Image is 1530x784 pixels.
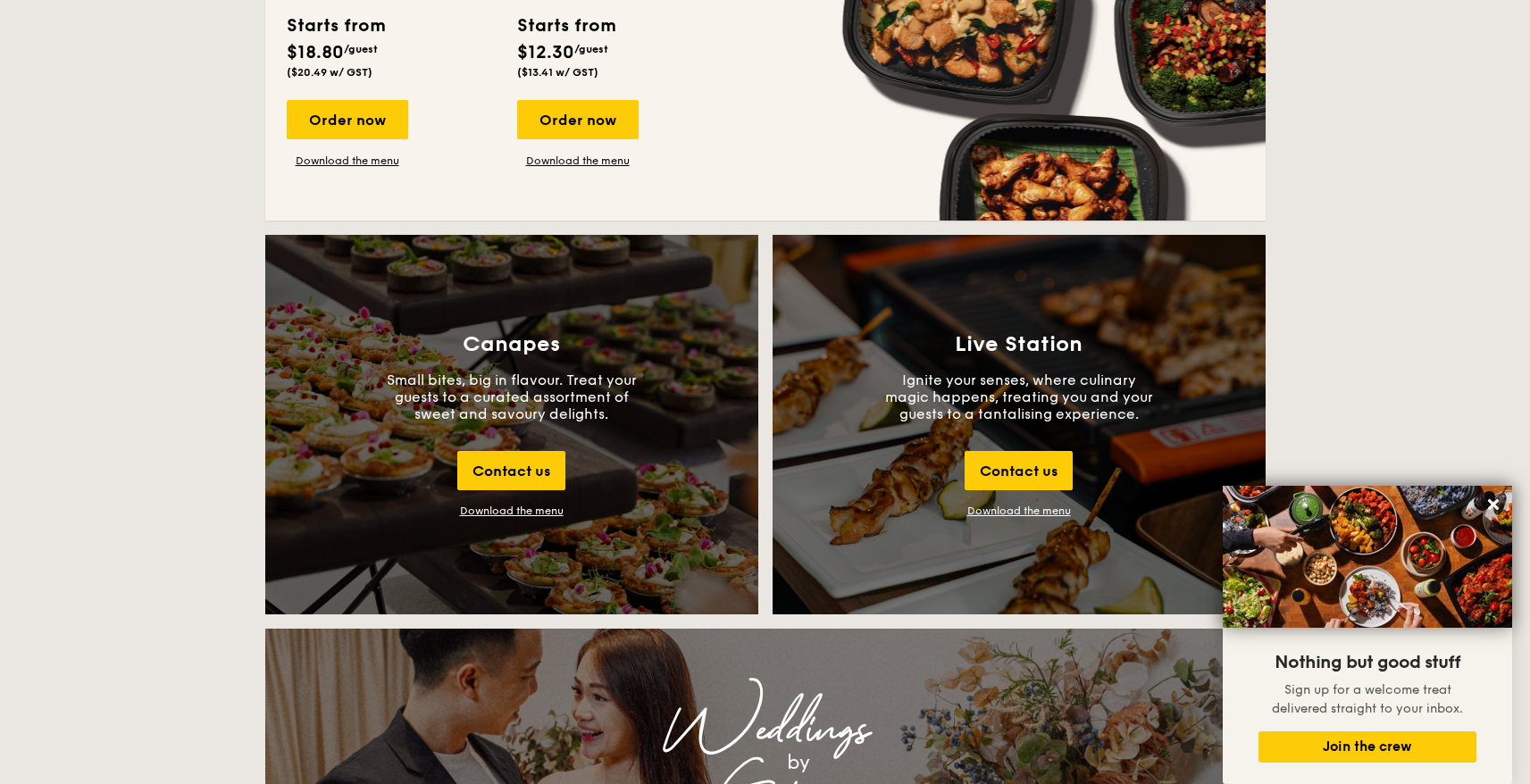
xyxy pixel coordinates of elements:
h3: Canapes [463,332,560,357]
span: $12.30 [517,42,574,63]
a: Download the menu [517,154,639,168]
span: ($20.49 w/ GST) [287,66,372,79]
a: Download the menu [287,154,408,168]
span: Sign up for a welcome treat delivered straight to your inbox. [1272,682,1463,716]
div: Order now [287,100,408,139]
a: Download the menu [967,505,1071,517]
span: $18.80 [287,42,344,63]
h3: Live Station [955,332,1083,357]
div: Contact us [965,451,1073,490]
div: Starts from [517,13,615,39]
p: Ignite your senses, where culinary magic happens, treating you and your guests to a tantalising e... [885,371,1153,422]
div: Weddings [422,714,1108,746]
p: Small bites, big in flavour. Treat your guests to a curated assortment of sweet and savoury delig... [378,371,646,422]
span: /guest [574,43,608,55]
span: ($13.41 w/ GST) [517,66,598,79]
button: Join the crew [1258,731,1476,763]
div: Order now [517,100,639,139]
div: Download the menu [460,505,564,517]
button: Close [1479,490,1508,519]
span: Nothing but good stuff [1275,652,1460,673]
img: DSC07876-Edit02-Large.jpeg [1223,486,1512,628]
span: /guest [344,43,378,55]
div: Contact us [457,451,565,490]
div: by [489,746,1108,779]
div: Starts from [287,13,384,39]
